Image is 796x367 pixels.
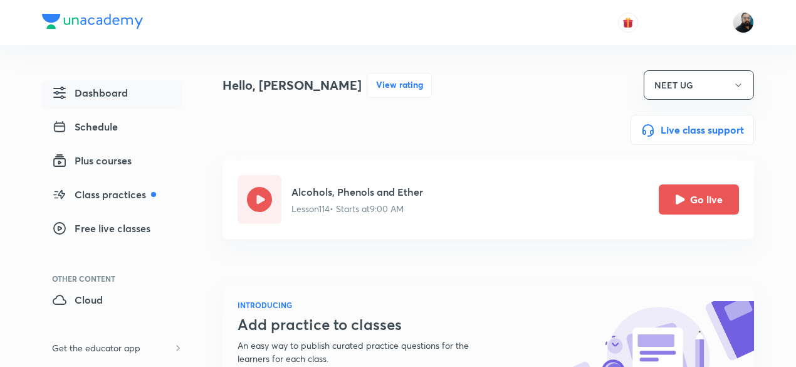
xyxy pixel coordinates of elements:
a: Dashboard [42,80,182,109]
div: Other Content [52,275,182,282]
p: An easy way to publish curated practice questions for the learners for each class. [238,339,500,365]
button: Live class support [631,115,754,145]
span: Plus courses [52,153,132,168]
span: Free live classes [52,221,150,236]
img: avatar [622,17,634,28]
h6: Get the educator app [42,336,150,359]
button: Go live [659,184,739,215]
button: avatar [618,13,638,33]
img: Sumit Kumar Agrawal [733,12,754,33]
a: Class practices [42,182,182,211]
a: Plus courses [42,148,182,177]
a: Cloud [42,287,182,316]
span: Class practices [52,187,156,202]
iframe: Help widget launcher [684,318,782,353]
h3: Add practice to classes [238,316,500,334]
h5: Alcohols, Phenols and Ether [291,184,423,199]
button: NEET UG [644,70,754,100]
a: Company Logo [42,14,143,32]
img: Company Logo [42,14,143,29]
h4: Hello, [PERSON_NAME] [223,76,362,95]
a: Free live classes [42,216,182,245]
span: Cloud [52,292,103,307]
h6: INTRODUCING [238,299,500,311]
a: Schedule [42,114,182,143]
button: View rating [367,73,432,98]
span: Dashboard [52,85,128,100]
p: Lesson 114 • Starts at 9:00 AM [291,202,423,215]
span: Schedule [52,119,118,134]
